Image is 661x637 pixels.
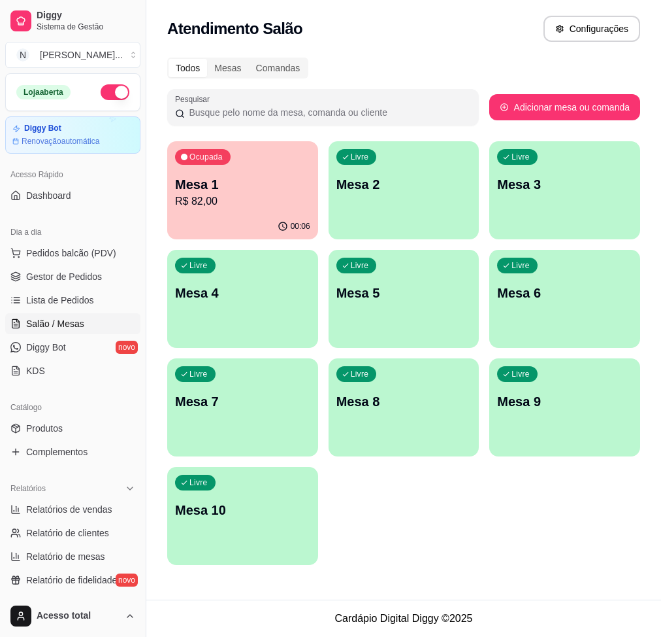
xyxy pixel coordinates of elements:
[249,59,308,77] div: Comandas
[489,358,640,456] button: LivreMesa 9
[167,467,318,565] button: LivreMesa 10
[489,250,640,348] button: LivreMesa 6
[26,247,116,260] span: Pedidos balcão (PDV)
[26,364,45,377] span: KDS
[189,369,208,379] p: Livre
[351,260,369,271] p: Livre
[5,397,140,418] div: Catálogo
[146,600,661,637] footer: Cardápio Digital Diggy © 2025
[5,185,140,206] a: Dashboard
[5,266,140,287] a: Gestor de Pedidos
[175,501,310,519] p: Mesa 10
[336,392,472,411] p: Mesa 8
[543,16,640,42] button: Configurações
[175,392,310,411] p: Mesa 7
[189,477,208,488] p: Livre
[5,337,140,358] a: Diggy Botnovo
[189,152,223,162] p: Ocupada
[5,600,140,632] button: Acesso total
[16,48,29,61] span: N
[26,574,117,587] span: Relatório de fidelidade
[329,358,479,456] button: LivreMesa 8
[167,18,302,39] h2: Atendimento Salão
[26,503,112,516] span: Relatórios de vendas
[175,194,310,209] p: R$ 82,00
[5,418,140,439] a: Produtos
[22,136,99,146] article: Renovação automática
[169,59,207,77] div: Todos
[26,270,102,283] span: Gestor de Pedidos
[5,290,140,311] a: Lista de Pedidos
[489,94,640,120] button: Adicionar mesa ou comanda
[185,106,470,119] input: Pesquisar
[497,284,632,302] p: Mesa 6
[5,42,140,68] button: Select a team
[37,22,135,32] span: Sistema de Gestão
[175,175,310,194] p: Mesa 1
[336,175,472,194] p: Mesa 2
[26,445,88,458] span: Complementos
[167,141,318,239] button: OcupadaMesa 1R$ 82,0000:06
[5,360,140,381] a: KDS
[489,141,640,239] button: LivreMesa 3
[5,5,140,37] a: DiggySistema de Gestão
[5,570,140,591] a: Relatório de fidelidadenovo
[351,152,369,162] p: Livre
[329,141,479,239] button: LivreMesa 2
[26,294,94,307] span: Lista de Pedidos
[26,189,71,202] span: Dashboard
[5,164,140,185] div: Acesso Rápido
[5,441,140,462] a: Complementos
[10,483,46,494] span: Relatórios
[167,250,318,348] button: LivreMesa 4
[26,341,66,354] span: Diggy Bot
[497,175,632,194] p: Mesa 3
[497,392,632,411] p: Mesa 9
[5,243,140,264] button: Pedidos balcão (PDV)
[101,84,129,100] button: Alterar Status
[511,260,530,271] p: Livre
[26,317,84,330] span: Salão / Mesas
[167,358,318,456] button: LivreMesa 7
[5,546,140,567] a: Relatório de mesas
[26,526,109,540] span: Relatório de clientes
[40,48,123,61] div: [PERSON_NAME] ...
[336,284,472,302] p: Mesa 5
[5,499,140,520] a: Relatórios de vendas
[26,550,105,563] span: Relatório de mesas
[5,116,140,154] a: Diggy BotRenovaçãoautomática
[26,422,63,435] span: Produtos
[291,221,310,232] p: 00:06
[207,59,248,77] div: Mesas
[37,10,135,22] span: Diggy
[511,152,530,162] p: Livre
[189,260,208,271] p: Livre
[175,284,310,302] p: Mesa 4
[329,250,479,348] button: LivreMesa 5
[5,523,140,543] a: Relatório de clientes
[5,222,140,243] div: Dia a dia
[511,369,530,379] p: Livre
[5,313,140,334] a: Salão / Mesas
[24,124,61,133] article: Diggy Bot
[16,85,71,99] div: Loja aberta
[175,94,214,105] label: Pesquisar
[37,610,120,622] span: Acesso total
[351,369,369,379] p: Livre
